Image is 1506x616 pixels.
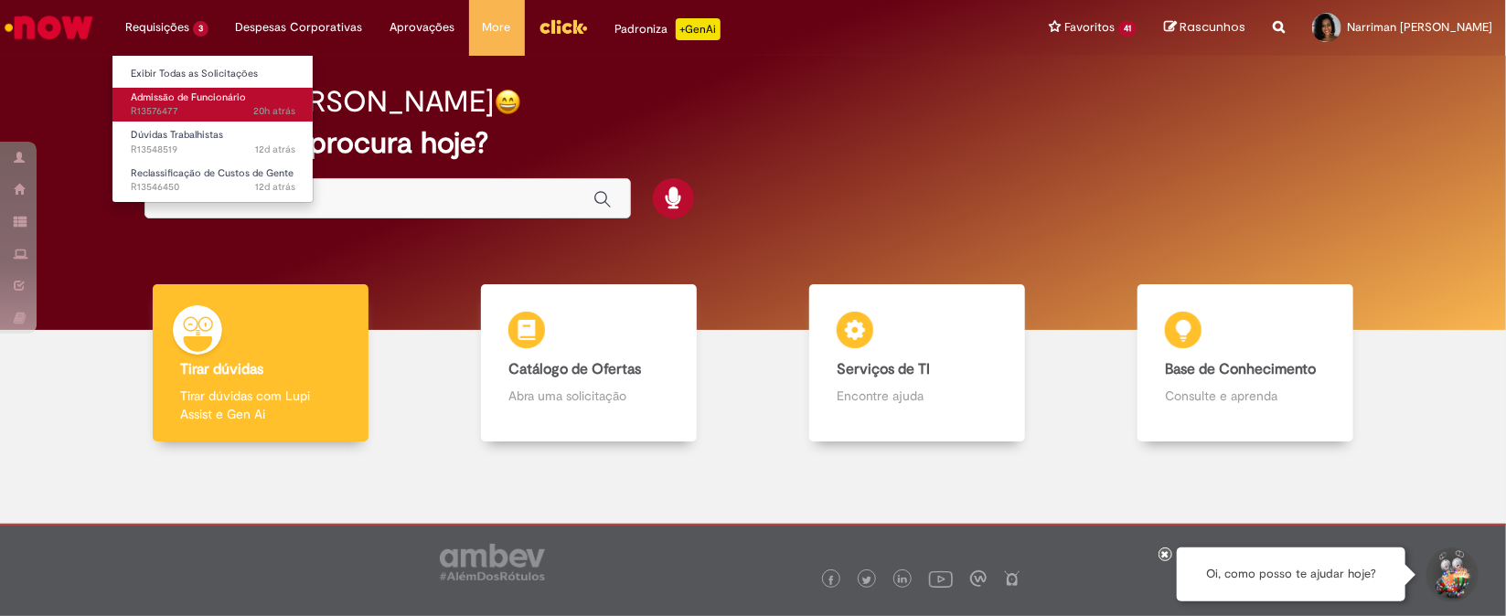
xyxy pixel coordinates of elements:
span: Favoritos [1064,18,1115,37]
img: logo_footer_facebook.png [827,576,836,585]
img: click_logo_yellow_360x200.png [539,13,588,40]
img: happy-face.png [495,89,521,115]
span: Requisições [125,18,189,37]
a: Base de Conhecimento Consulte e aprenda [1082,284,1410,442]
a: Rascunhos [1164,19,1245,37]
span: R13548519 [131,143,295,157]
p: Abra uma solicitação [508,387,669,405]
ul: Requisições [112,55,314,203]
b: Serviços de TI [837,360,930,378]
span: 41 [1118,21,1137,37]
img: logo_footer_youtube.png [929,567,953,590]
span: 12d atrás [255,143,295,156]
h2: O que você procura hoje? [144,127,1362,159]
b: Catálogo de Ofertas [508,360,641,378]
span: More [483,18,511,37]
button: Iniciar Conversa de Suporte [1424,547,1479,602]
time: 18/09/2025 17:13:55 [255,143,295,156]
span: Rascunhos [1180,18,1245,36]
img: logo_footer_ambev_rotulo_gray.png [440,544,545,580]
span: Despesas Corporativas [236,18,363,37]
span: 20h atrás [253,104,295,118]
span: Reclassificação de Custos de Gente [131,166,294,180]
a: Tirar dúvidas Tirar dúvidas com Lupi Assist e Gen Ai [96,284,424,442]
span: 12d atrás [255,180,295,194]
span: 3 [193,21,208,37]
p: +GenAi [676,18,721,40]
span: Aprovações [390,18,455,37]
a: Serviços de TI Encontre ajuda [753,284,1082,442]
span: R13576477 [131,104,295,119]
img: logo_footer_twitter.png [862,576,871,585]
img: logo_footer_workplace.png [970,570,987,587]
a: Aberto R13576477 : Admissão de Funcionário [112,88,314,122]
a: Exibir Todas as Solicitações [112,64,314,84]
time: 18/09/2025 10:52:13 [255,180,295,194]
span: R13546450 [131,180,295,195]
p: Consulte e aprenda [1165,387,1326,405]
img: logo_footer_naosei.png [1004,570,1020,587]
a: Aberto R13546450 : Reclassificação de Custos de Gente [112,164,314,197]
span: Admissão de Funcionário [131,90,246,104]
a: Aberto R13548519 : Dúvidas Trabalhistas [112,125,314,159]
h2: Bom dia, [PERSON_NAME] [144,86,495,118]
a: Catálogo de Ofertas Abra uma solicitação [424,284,753,442]
b: Base de Conhecimento [1165,360,1316,378]
img: ServiceNow [2,9,96,46]
p: Tirar dúvidas com Lupi Assist e Gen Ai [180,387,341,423]
div: Oi, como posso te ajudar hoje? [1177,547,1405,601]
img: logo_footer_linkedin.png [898,575,907,586]
div: Padroniza [615,18,721,40]
time: 29/09/2025 12:10:16 [253,104,295,118]
b: Tirar dúvidas [180,360,263,378]
span: Dúvidas Trabalhistas [131,128,223,142]
p: Encontre ajuda [837,387,998,405]
span: Narriman [PERSON_NAME] [1347,19,1492,35]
